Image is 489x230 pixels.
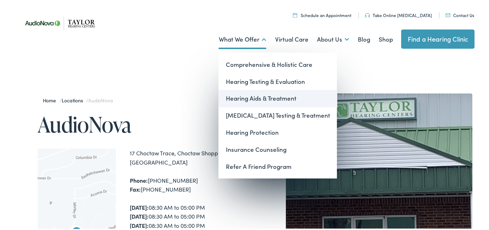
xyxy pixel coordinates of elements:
[43,96,113,103] span: / /
[130,184,141,192] strong: Fax:
[62,96,86,103] a: Locations
[218,89,337,106] a: Hearing Aids & Treatment
[218,72,337,89] a: Hearing Testing & Evaluation
[218,123,337,140] a: Hearing Protection
[43,96,60,103] a: Home
[317,25,349,52] a: About Us
[88,96,112,103] span: AudioNova
[130,175,148,183] strong: Phone:
[365,11,432,17] a: Take Online [MEDICAL_DATA]
[445,11,474,17] a: Contact Us
[275,25,308,52] a: Virtual Care
[130,175,247,193] div: [PHONE_NUMBER] [PHONE_NUMBER]
[130,202,149,210] strong: [DATE]:
[130,211,149,219] strong: [DATE]:
[293,12,297,16] img: utility icon
[293,11,351,17] a: Schedule an Appointment
[218,140,337,157] a: Insurance Counseling
[365,12,370,16] img: utility icon
[130,148,247,166] div: 17 Choctaw Trace, Choctaw Shopping Center [GEOGRAPHIC_DATA]
[218,25,266,52] a: What We Offer
[218,55,337,72] a: Comprehensive & Holistic Care
[130,220,149,228] strong: [DATE]:
[401,28,474,48] a: Find a Hearing Clinic
[218,157,337,174] a: Refer A Friend Program
[38,112,247,135] h1: AudioNova
[218,106,337,123] a: [MEDICAL_DATA] Testing & Treatment
[445,12,450,16] img: utility icon
[378,25,393,52] a: Shop
[357,25,370,52] a: Blog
